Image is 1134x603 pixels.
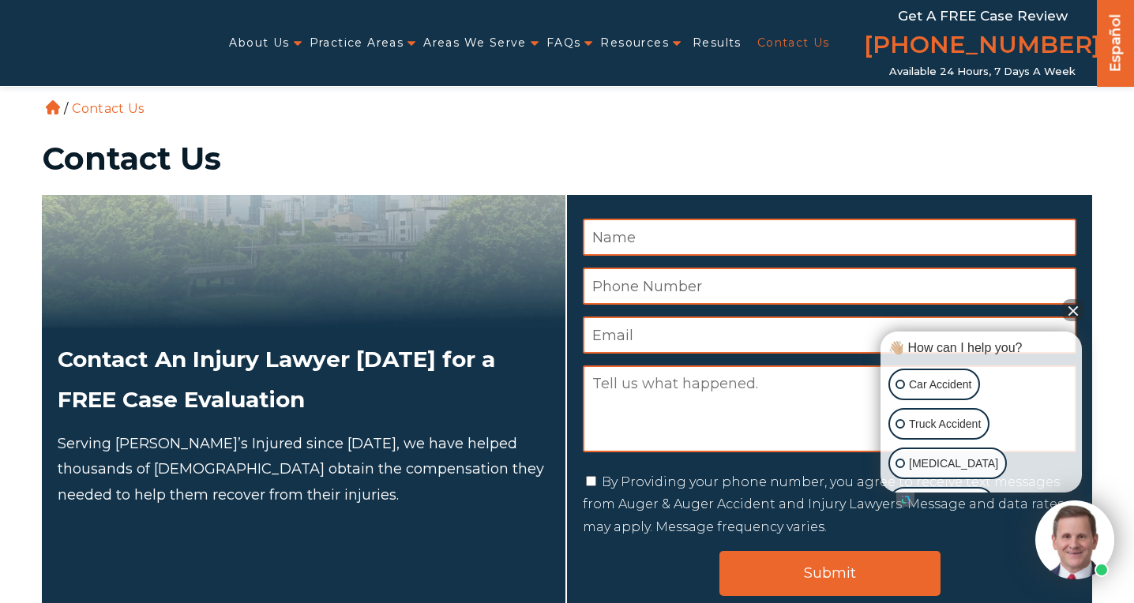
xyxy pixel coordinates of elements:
[310,27,404,59] a: Practice Areas
[583,268,1076,305] input: Phone Number
[42,143,1092,174] h1: Contact Us
[693,27,742,59] a: Results
[58,431,550,507] p: Serving [PERSON_NAME]’s Injured since [DATE], we have helped thousands of [DEMOGRAPHIC_DATA] obta...
[229,27,289,59] a: About Us
[889,66,1076,78] span: Available 24 Hours, 7 Days a Week
[583,316,1076,354] input: Email
[58,339,550,419] h2: Contact An Injury Lawyer [DATE] for a FREE Case Evaluation
[583,474,1064,535] label: By Providing your phone number, you agree to receive text messages from Auger & Auger Accident an...
[909,414,981,434] p: Truck Accident
[864,28,1101,66] a: [PHONE_NUMBER]
[68,101,148,116] li: Contact Us
[42,195,565,328] img: Attorneys
[909,375,971,395] p: Car Accident
[719,551,941,596] input: Submit
[896,493,914,507] a: Open intaker chat
[423,27,527,59] a: Areas We Serve
[46,100,60,114] a: Home
[884,339,1078,357] div: 👋🏼 How can I help you?
[600,27,669,59] a: Resources
[909,454,998,474] p: [MEDICAL_DATA]
[1062,299,1084,321] button: Close Intaker Chat Widget
[546,27,581,59] a: FAQs
[757,27,830,59] a: Contact Us
[583,219,1076,256] input: Name
[898,8,1068,24] span: Get a FREE Case Review
[9,29,195,58] img: Auger & Auger Accident and Injury Lawyers Logo
[1035,500,1114,579] img: Intaker widget Avatar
